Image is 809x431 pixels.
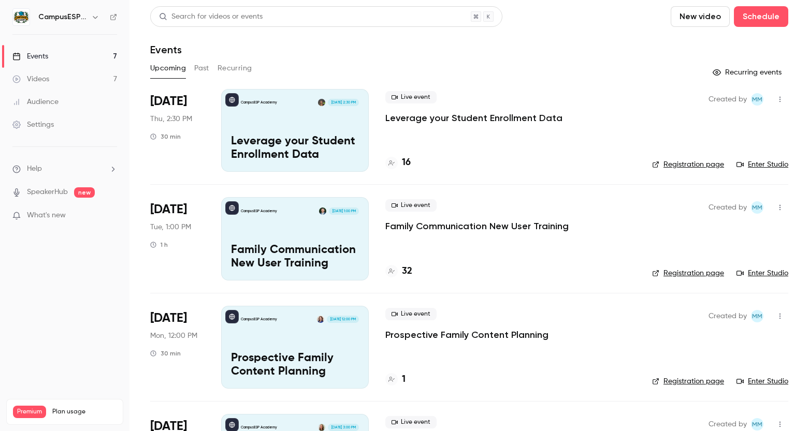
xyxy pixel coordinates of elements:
a: 16 [385,156,411,170]
p: CampusESP Academy [241,317,277,322]
span: [DATE] 3:00 PM [328,424,358,431]
a: Enter Studio [736,268,788,278]
button: New video [671,6,730,27]
span: [DATE] 12:00 PM [327,316,358,323]
div: Search for videos or events [159,11,263,22]
span: MM [752,418,762,430]
span: Mairin Matthews [751,310,763,322]
span: MM [752,310,762,322]
span: Created by [709,201,747,214]
span: [DATE] [150,201,187,218]
span: Premium [13,406,46,418]
div: Videos [12,74,49,84]
button: Upcoming [150,60,186,77]
span: Created by [709,310,747,322]
button: Past [194,60,209,77]
div: 30 min [150,132,181,141]
h4: 16 [402,156,411,170]
h4: 1 [402,373,406,387]
div: 1 h [150,241,168,249]
a: Enter Studio [736,376,788,387]
a: Family Communication New User TrainingCampusESP AcademyAlbert Perera[DATE] 1:00 PMFamily Communic... [221,197,369,280]
button: Recurring [218,60,252,77]
div: Sep 15 Mon, 12:00 PM (America/New York) [150,306,205,389]
span: MM [752,93,762,106]
span: Help [27,164,42,174]
a: Registration page [652,159,724,170]
img: Mira Gandhi [318,99,325,106]
a: 1 [385,373,406,387]
span: Mon, 12:00 PM [150,331,197,341]
div: Audience [12,97,59,107]
span: Thu, 2:30 PM [150,114,192,124]
div: Events [12,51,48,62]
span: MM [752,201,762,214]
img: Kerri Meeks-Griffin [317,316,324,323]
a: Leverage your Student Enrollment Data [385,112,562,124]
p: CampusESP Academy [241,209,277,214]
span: Mairin Matthews [751,418,763,430]
span: Live event [385,199,437,212]
div: Settings [12,120,54,130]
img: Albert Perera [319,207,326,215]
a: Enter Studio [736,159,788,170]
span: Created by [709,93,747,106]
a: Registration page [652,376,724,387]
h4: 32 [402,264,412,278]
a: Leverage your Student Enrollment DataCampusESP AcademyMira Gandhi[DATE] 2:30 PMLeverage your Stud... [221,89,369,172]
p: Prospective Family Content Planning [231,352,359,379]
span: Live event [385,416,437,428]
div: Aug 19 Tue, 1:00 PM (America/New York) [150,197,205,280]
h6: CampusESP Academy [38,12,87,22]
span: What's new [27,210,66,221]
span: Created by [709,418,747,430]
p: Family Communication New User Training [231,244,359,271]
span: [DATE] 2:30 PM [328,99,358,106]
a: Registration page [652,268,724,278]
li: help-dropdown-opener [12,164,117,174]
span: [DATE] [150,310,187,326]
a: SpeakerHub [27,187,68,198]
div: 30 min [150,349,181,358]
span: Mairin Matthews [751,93,763,106]
span: [DATE] 1:00 PM [329,207,358,215]
div: Aug 14 Thu, 2:30 PM (America/New York) [150,89,205,172]
span: Mairin Matthews [751,201,763,214]
span: Plan usage [52,408,117,416]
span: Live event [385,91,437,103]
span: [DATE] [150,93,187,110]
p: CampusESP Academy [241,100,277,105]
img: CampusESP Academy [13,9,30,25]
h1: Events [150,43,182,56]
a: 32 [385,264,412,278]
p: CampusESP Academy [241,425,277,430]
a: Family Communication New User Training [385,220,569,232]
button: Schedule [734,6,788,27]
span: new [74,187,95,198]
button: Recurring events [708,64,788,81]
span: Tue, 1:00 PM [150,222,191,232]
span: Live event [385,308,437,320]
img: Mairin Matthews [318,424,325,431]
a: Prospective Family Content PlanningCampusESP AcademyKerri Meeks-Griffin[DATE] 12:00 PMProspective... [221,306,369,389]
a: Prospective Family Content Planning [385,329,548,341]
p: Leverage your Student Enrollment Data [231,135,359,162]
